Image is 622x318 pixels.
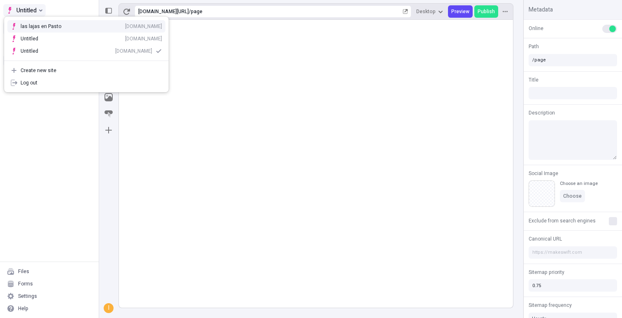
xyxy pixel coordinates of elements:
div: Forms [18,281,33,287]
div: page [191,8,401,15]
button: Publish [474,5,498,18]
span: Desktop [416,8,436,15]
span: Preview [451,8,469,15]
div: Files [18,268,29,275]
button: Choose [560,190,585,202]
button: Image [101,90,116,105]
div: [DOMAIN_NAME] [115,48,152,54]
div: [URL][DOMAIN_NAME] [138,8,189,15]
input: https://makeswift.com [529,246,617,259]
div: Suggestions [4,17,169,61]
span: Description [529,109,555,117]
button: Select site [3,4,46,16]
button: Desktop [413,5,446,18]
span: Publish [478,8,495,15]
div: Untitled [21,48,49,54]
div: i [104,304,113,312]
div: Untitled [21,35,49,42]
div: Help [18,305,28,312]
span: Untitled [16,5,37,15]
span: Path [529,43,539,50]
span: Choose [563,193,582,199]
div: / [189,8,191,15]
div: Choose an image [560,180,598,187]
div: [DOMAIN_NAME] [125,35,162,42]
div: [DOMAIN_NAME] [125,23,162,30]
span: Sitemap priority [529,269,564,276]
span: Sitemap frequency [529,302,572,309]
button: Preview [448,5,473,18]
span: Exclude from search engines [529,217,596,224]
span: Canonical URL [529,235,562,243]
button: Button [101,106,116,121]
div: las lajas en Pasto [21,23,61,30]
div: Settings [18,293,37,299]
span: Online [529,25,543,32]
span: Social Image [529,170,558,177]
span: Title [529,76,538,84]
